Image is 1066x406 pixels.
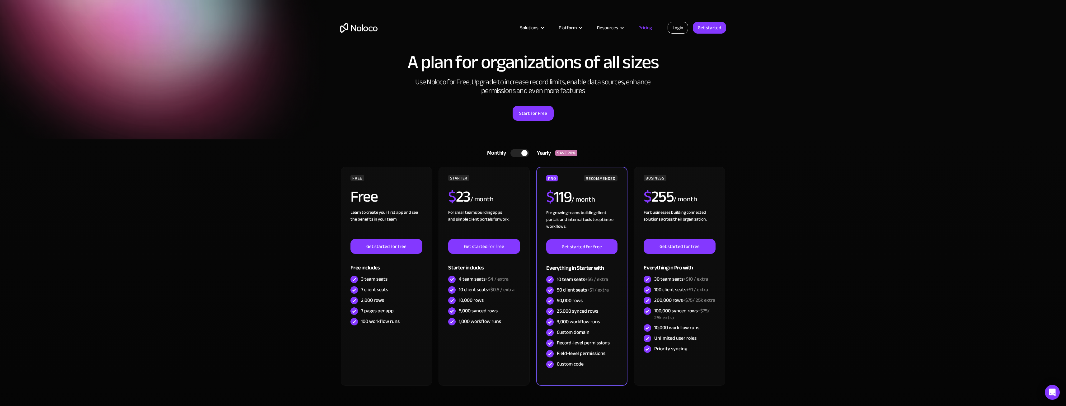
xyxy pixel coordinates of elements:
[644,182,651,211] span: $
[459,307,498,314] div: 5,000 synced rows
[654,345,687,352] div: Priority syncing
[587,285,609,295] span: +$1 / extra
[361,276,387,282] div: 3 team seats
[546,175,558,181] div: PRO
[674,194,697,204] div: / month
[448,175,469,181] div: STARTER
[557,361,584,367] div: Custom code
[361,318,400,325] div: 100 workflow runs
[631,24,660,32] a: Pricing
[557,329,589,336] div: Custom domain
[654,306,710,322] span: +$75/ 25k extra
[1045,385,1060,400] div: Open Intercom Messenger
[361,307,394,314] div: 7 pages per app
[559,24,577,32] div: Platform
[557,297,583,304] div: 50,000 rows
[448,239,520,254] a: Get started for free
[340,53,726,72] h1: A plan for organizations of all sizes
[350,254,422,274] div: Free includes
[546,254,617,274] div: Everything in Starter with
[350,175,364,181] div: FREE
[654,324,699,331] div: 10,000 workflow runs
[597,24,618,32] div: Resources
[571,195,595,205] div: / month
[546,209,617,239] div: For growing teams building client portals and internal tools to optimize workflows.
[683,296,715,305] span: +$75/ 25k extra
[409,78,658,95] h2: Use Noloco for Free. Upgrade to increase record limits, enable data sources, enhance permissions ...
[513,106,554,121] a: Start for Free
[557,339,610,346] div: Record-level permissions
[654,286,708,293] div: 100 client seats
[488,285,514,294] span: +$0.5 / extra
[448,254,520,274] div: Starter includes
[459,276,509,282] div: 4 team seats
[589,24,631,32] div: Resources
[350,189,378,204] h2: Free
[520,24,538,32] div: Solutions
[557,350,605,357] div: Field-level permissions
[459,297,484,304] div: 10,000 rows
[546,189,571,205] h2: 119
[557,308,598,315] div: 25,000 synced rows
[584,175,617,181] div: RECOMMENDED
[557,318,600,325] div: 3,000 workflow runs
[686,285,708,294] span: +$1 / extra
[654,276,708,282] div: 30 team seats
[361,297,384,304] div: 2,000 rows
[448,182,456,211] span: $
[693,22,726,34] a: Get started
[486,274,509,284] span: +$4 / extra
[529,148,555,158] div: Yearly
[340,23,378,33] a: home
[546,182,554,212] span: $
[555,150,577,156] div: SAVE 20%
[551,24,589,32] div: Platform
[644,209,715,239] div: For businesses building connected solutions across their organization. ‍
[654,307,715,321] div: 100,000 synced rows
[512,24,551,32] div: Solutions
[644,175,666,181] div: BUSINESS
[479,148,511,158] div: Monthly
[644,239,715,254] a: Get started for free
[448,209,520,239] div: For small teams building apps and simple client portals for work. ‍
[644,254,715,274] div: Everything in Pro with
[585,275,608,284] span: +$6 / extra
[654,335,697,342] div: Unlimited user roles
[668,22,688,34] a: Login
[448,189,470,204] h2: 23
[683,274,708,284] span: +$10 / extra
[350,239,422,254] a: Get started for free
[557,276,608,283] div: 10 team seats
[361,286,388,293] div: 7 client seats
[459,318,501,325] div: 1,000 workflow runs
[654,297,715,304] div: 200,000 rows
[644,189,674,204] h2: 255
[557,287,609,293] div: 50 client seats
[546,239,617,254] a: Get started for free
[459,286,514,293] div: 10 client seats
[470,194,494,204] div: / month
[350,209,422,239] div: Learn to create your first app and see the benefits in your team ‍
